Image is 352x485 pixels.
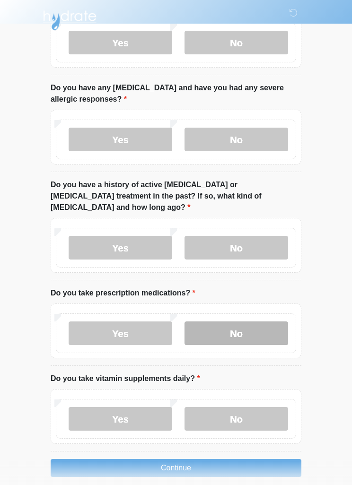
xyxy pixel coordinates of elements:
[185,321,288,345] label: No
[69,321,172,345] label: Yes
[185,407,288,431] label: No
[51,82,301,105] label: Do you have any [MEDICAL_DATA] and have you had any severe allergic responses?
[185,31,288,54] label: No
[69,31,172,54] label: Yes
[69,407,172,431] label: Yes
[69,236,172,260] label: Yes
[41,7,98,31] img: Hydrate IV Bar - Scottsdale Logo
[51,179,301,213] label: Do you have a history of active [MEDICAL_DATA] or [MEDICAL_DATA] treatment in the past? If so, wh...
[51,287,195,299] label: Do you take prescription medications?
[69,128,172,151] label: Yes
[185,128,288,151] label: No
[51,373,200,384] label: Do you take vitamin supplements daily?
[51,459,301,477] button: Continue
[185,236,288,260] label: No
